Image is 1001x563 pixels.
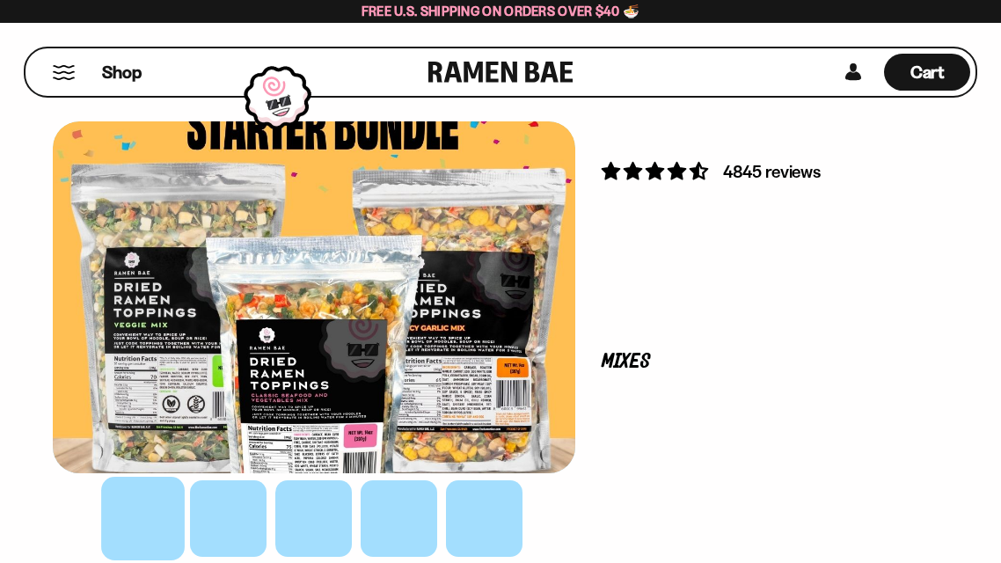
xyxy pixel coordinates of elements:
[52,65,76,80] button: Mobile Menu Trigger
[910,62,945,83] span: Cart
[102,61,142,84] span: Shop
[602,354,922,370] p: Mixes
[102,54,142,91] a: Shop
[602,160,712,182] span: 4.71 stars
[884,48,970,96] a: Cart
[723,161,821,182] span: 4845 reviews
[362,3,640,19] span: Free U.S. Shipping on Orders over $40 🍜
